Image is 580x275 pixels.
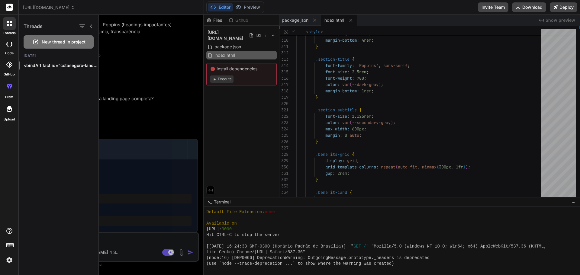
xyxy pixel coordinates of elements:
[25,35,30,40] img: tab_domain_overview_orange.svg
[5,94,13,100] label: prem
[4,255,14,265] img: settings
[10,16,14,21] img: website_grey.svg
[17,10,30,14] div: v 4.0.25
[19,53,98,58] h2: [DATE]
[16,16,86,21] div: [PERSON_NAME]: [DOMAIN_NAME]
[478,2,508,12] button: Invite Team
[10,10,14,14] img: logo_orange.svg
[550,2,577,12] button: Deploy
[42,39,85,45] span: New thread in project
[23,5,75,11] span: [URL][DOMAIN_NAME]
[64,35,69,40] img: tab_keywords_by_traffic_grey.svg
[233,3,263,11] button: Preview
[3,30,16,36] label: threads
[5,51,14,56] label: code
[4,117,15,122] label: Upload
[24,23,43,30] h1: Threads
[208,3,233,11] button: Editor
[24,62,98,69] p: <bindArtifact id="cotaseguro-landing" ti...
[32,36,46,40] div: Domínio
[70,36,97,40] div: Palavras-chave
[4,72,15,77] label: GitHub
[512,2,546,12] button: Download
